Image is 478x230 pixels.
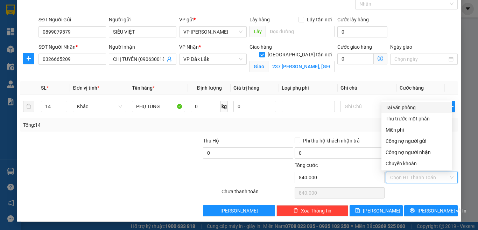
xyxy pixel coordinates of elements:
[109,43,176,51] div: Người nhận
[340,101,394,112] input: Ghi Chú
[337,53,374,64] input: Cước giao hàng
[301,207,331,215] span: Xóa Thông tin
[266,26,335,37] input: Dọc đường
[23,101,34,112] button: delete
[23,56,34,61] span: plus
[276,205,348,216] button: deleteXóa Thông tin
[381,147,452,158] div: Cước gửi hàng sẽ được ghi vào công nợ của người nhận
[265,51,335,58] span: [GEOGRAPHIC_DATA] tận nơi
[38,43,106,51] div: SĐT Người Nhận
[337,44,372,50] label: Cước giao hàng
[293,208,298,214] span: delete
[386,104,448,111] div: Tại văn phòng
[378,56,383,61] span: dollar-circle
[203,205,275,216] button: [PERSON_NAME]
[61,107,65,111] span: down
[61,102,65,106] span: up
[132,85,155,91] span: Tên hàng
[350,205,403,216] button: save[PERSON_NAME]
[404,205,458,216] button: printer[PERSON_NAME] và In
[73,85,99,91] span: Đơn vị tính
[304,16,335,23] span: Lấy tận nơi
[220,207,258,215] span: [PERSON_NAME]
[386,115,448,123] div: Thu trước một phần
[268,61,335,72] input: Giao tận nơi
[410,208,415,214] span: printer
[381,135,452,147] div: Cước gửi hàng sẽ được ghi vào công nợ của người gửi
[337,26,387,37] input: Cước lấy hàng
[183,27,242,37] span: VP Hồ Chí Minh
[179,16,247,23] div: VP gửi
[38,16,106,23] div: SĐT Người Gửi
[183,54,242,64] span: VP Đắk Lắk
[386,160,448,167] div: Chuyển khoản
[203,138,219,144] span: Thu Hộ
[221,101,228,112] span: kg
[417,207,466,215] span: [PERSON_NAME] và In
[394,55,447,63] input: Ngày giao
[41,85,47,91] span: SL
[338,81,396,95] th: Ghi chú
[400,85,424,91] span: Cước hàng
[337,17,369,22] label: Cước lấy hàng
[386,126,448,134] div: Miễn phí
[109,16,176,23] div: Người gửi
[295,162,318,168] span: Tổng cước
[23,53,34,64] button: plus
[197,85,222,91] span: Định lượng
[363,207,400,215] span: [PERSON_NAME]
[249,61,268,72] span: Giao
[77,101,122,112] span: Khác
[233,85,259,91] span: Giá trị hàng
[233,101,276,112] input: 0
[386,137,448,145] div: Công nợ người gửi
[167,56,172,62] span: user-add
[300,137,363,145] span: Phí thu hộ khách nhận trả
[249,26,266,37] span: Lấy
[249,17,270,22] span: Lấy hàng
[132,101,185,112] input: VD: Bàn, Ghế
[249,44,272,50] span: Giao hàng
[386,148,448,156] div: Công nợ người nhận
[23,121,185,129] div: Tổng: 14
[355,208,360,214] span: save
[221,188,294,200] div: Chưa thanh toán
[59,106,67,112] span: Decrease Value
[59,101,67,106] span: Increase Value
[179,44,199,50] span: VP Nhận
[390,44,412,50] label: Ngày giao
[279,81,338,95] th: Loại phụ phí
